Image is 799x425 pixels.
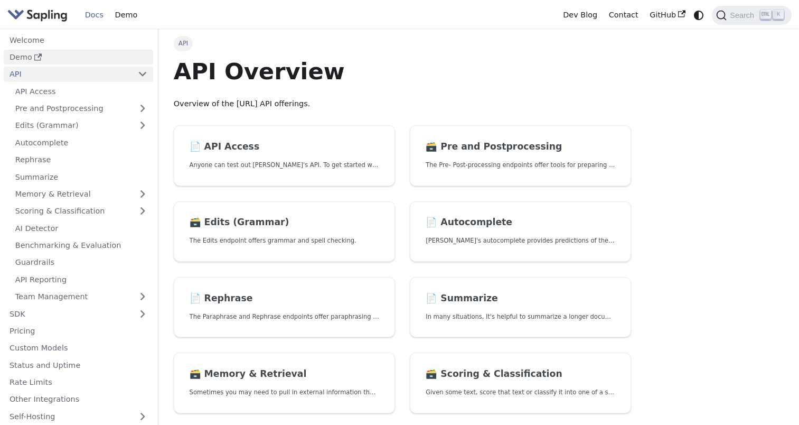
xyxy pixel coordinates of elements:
a: API Access [10,84,153,99]
h2: Autocomplete [426,217,615,228]
button: Expand sidebar category 'SDK' [132,306,153,321]
h2: Memory & Retrieval [190,368,379,380]
a: Guardrails [10,255,153,270]
a: 📄️ Autocomplete[PERSON_NAME]'s autocomplete provides predictions of the next few characters or words [410,201,631,262]
a: Rephrase [10,152,153,168]
span: Search [727,11,760,20]
h2: Scoring & Classification [426,368,615,380]
p: The Paraphrase and Rephrase endpoints offer paraphrasing for particular styles. [190,312,379,322]
h1: API Overview [174,57,632,86]
a: Welcome [4,32,153,48]
p: The Edits endpoint offers grammar and spell checking. [190,236,379,246]
p: Given some text, score that text or classify it into one of a set of pre-specified categories. [426,387,615,398]
a: Autocomplete [10,135,153,150]
a: Status and Uptime [4,357,153,373]
a: Pricing [4,324,153,339]
h2: Pre and Postprocessing [426,141,615,153]
a: Edits (Grammar) [10,118,153,133]
a: API Reporting [10,272,153,287]
kbd: K [773,10,784,20]
a: Pre and Postprocessing [10,101,153,116]
img: Sapling.ai [7,7,68,23]
p: Anyone can test out Sapling's API. To get started with the API, simply: [190,160,379,170]
a: Self-Hosting [4,409,153,424]
button: Collapse sidebar category 'API' [132,67,153,82]
h2: API Access [190,141,379,153]
nav: Breadcrumbs [174,36,632,51]
a: Demo [109,7,143,23]
a: API [4,67,132,82]
a: Rate Limits [4,375,153,390]
a: Summarize [10,169,153,184]
a: 📄️ SummarizeIn many situations, it's helpful to summarize a longer document into a shorter, more ... [410,277,631,338]
a: 🗃️ Pre and PostprocessingThe Pre- Post-processing endpoints offer tools for preparing your text d... [410,125,631,186]
a: Sapling.ai [7,7,71,23]
button: Switch between dark and light mode (currently system mode) [691,7,707,23]
a: 📄️ API AccessAnyone can test out [PERSON_NAME]'s API. To get started with the API, simply: [174,125,395,186]
a: Docs [79,7,109,23]
a: Scoring & Classification [10,204,153,219]
a: Dev Blog [557,7,603,23]
p: In many situations, it's helpful to summarize a longer document into a shorter, more easily diges... [426,312,615,322]
a: 🗃️ Scoring & ClassificationGiven some text, score that text or classify it into one of a set of p... [410,353,631,413]
h2: Summarize [426,293,615,304]
button: Search (Ctrl+K) [712,6,791,25]
p: Overview of the [URL] API offerings. [174,98,632,110]
a: Team Management [10,289,153,304]
a: 🗃️ Edits (Grammar)The Edits endpoint offers grammar and spell checking. [174,201,395,262]
h2: Edits (Grammar) [190,217,379,228]
a: 📄️ RephraseThe Paraphrase and Rephrase endpoints offer paraphrasing for particular styles. [174,277,395,338]
a: Contact [603,7,644,23]
a: Custom Models [4,340,153,356]
a: Benchmarking & Evaluation [10,238,153,253]
p: The Pre- Post-processing endpoints offer tools for preparing your text data for ingestation as we... [426,160,615,170]
a: AI Detector [10,220,153,236]
h2: Rephrase [190,293,379,304]
span: API [174,36,193,51]
a: GitHub [644,7,691,23]
a: Other Integrations [4,392,153,407]
a: Memory & Retrieval [10,187,153,202]
a: SDK [4,306,132,321]
a: Demo [4,50,153,65]
a: 🗃️ Memory & RetrievalSometimes you may need to pull in external information that doesn't fit in t... [174,353,395,413]
p: Sometimes you may need to pull in external information that doesn't fit in the context size of an... [190,387,379,398]
p: Sapling's autocomplete provides predictions of the next few characters or words [426,236,615,246]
